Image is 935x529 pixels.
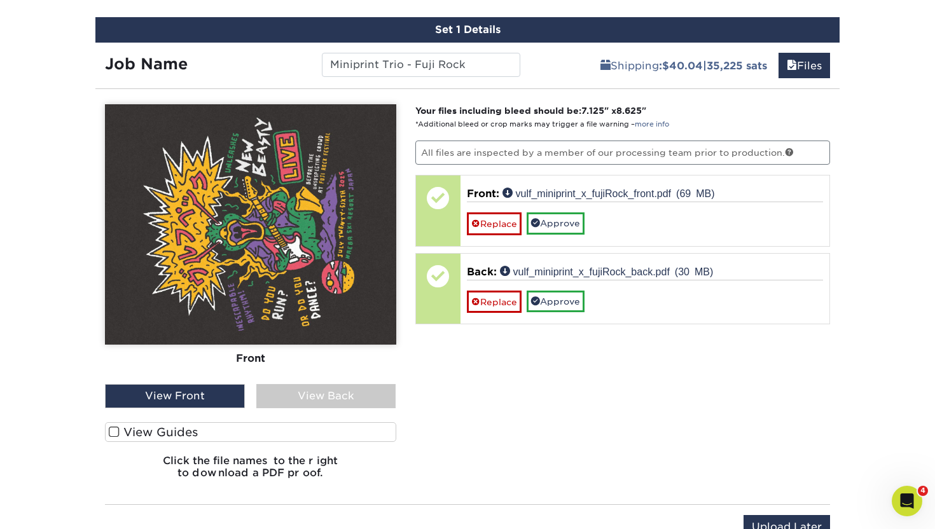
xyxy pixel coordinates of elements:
div: Set 1 Details [95,17,840,43]
small: *Additional bleed or crop marks may trigger a file warning – [415,120,669,128]
a: vulf_miniprint_x_fujiRock_back.pdf (30 MB) [500,266,714,276]
a: Approve [527,212,585,234]
span: Front: [467,188,499,200]
a: vulf_miniprint_x_fujiRock_front.pdf (69 MB) [502,188,715,198]
p: All files are inspected by a member of our processing team prior to production. [415,141,831,165]
span: shipping [600,60,611,72]
h6: Click the file names to the right to download a PDF proof. [105,455,396,489]
strong: Job Name [105,55,188,73]
a: Replace [467,212,522,235]
a: more info [635,120,669,128]
a: Files [779,53,830,78]
strong: Your files including bleed should be: " x " [415,106,646,116]
input: Enter a job name [322,53,520,77]
div: View Back [256,384,396,408]
span: 7.125 [581,106,604,116]
a: Shipping:$40.04|35,225 sats [592,53,775,78]
a: Approve [527,291,585,312]
span: 35,225 sats [707,60,767,72]
a: Replace [467,291,522,313]
div: Front [105,345,396,373]
label: View Guides [105,422,396,442]
span: 4 [918,486,928,496]
div: View Front [105,384,245,408]
iframe: Intercom live chat [892,486,922,516]
span: 8.625 [616,106,642,116]
span: Back: [467,266,497,278]
b: : $40.04 | [659,60,767,72]
span: files [787,60,797,72]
